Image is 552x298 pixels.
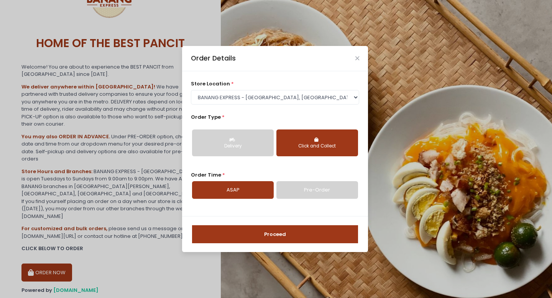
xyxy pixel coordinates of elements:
span: store location [191,80,230,87]
button: Delivery [192,129,274,156]
button: Click and Collect [276,129,358,156]
div: Delivery [197,143,268,150]
span: Order Type [191,113,221,121]
div: Click and Collect [282,143,353,150]
button: Close [355,56,359,60]
a: Pre-Order [276,181,358,199]
button: Proceed [192,225,358,244]
div: Order Details [191,53,236,63]
a: ASAP [192,181,274,199]
span: Order Time [191,171,221,178]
